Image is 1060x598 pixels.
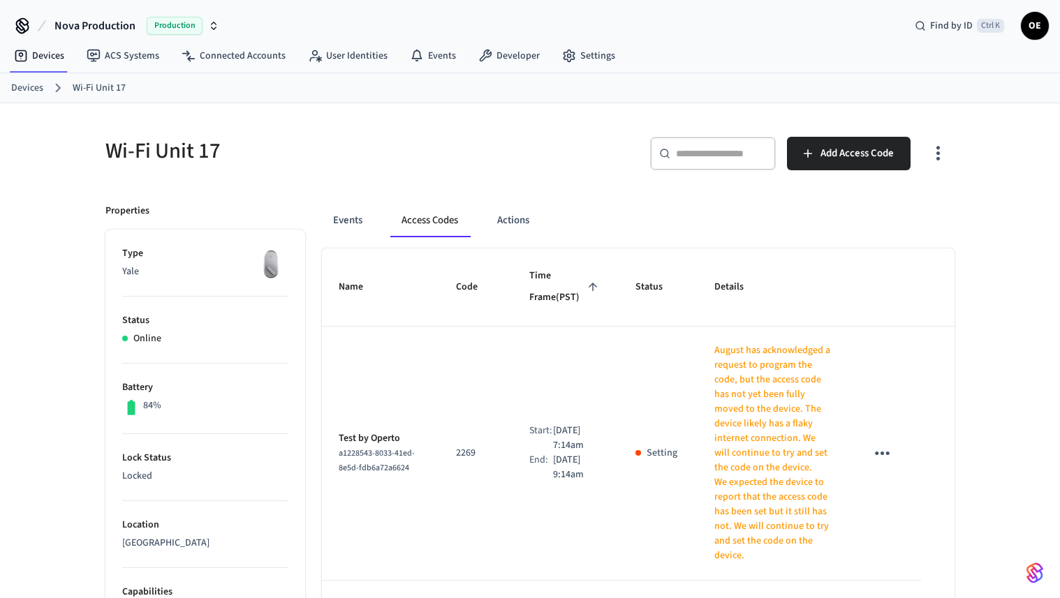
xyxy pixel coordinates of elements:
p: 2269 [456,446,496,461]
button: Add Access Code [787,137,911,170]
a: Devices [11,81,43,96]
p: Properties [105,204,149,218]
div: Start: [529,424,553,453]
h5: Wi-Fi Unit 17 [105,137,522,165]
span: Production [147,17,203,35]
button: OE [1021,12,1049,40]
p: 84% [143,398,161,413]
p: Battery [122,380,288,395]
span: Find by ID [930,19,973,33]
p: Locked [122,469,288,484]
span: Ctrl K [977,19,1004,33]
img: August Wifi Smart Lock 3rd Gen, Silver, Front [253,246,288,281]
span: a1228543-8033-41ed-8e5d-fdb6a72a6624 [339,447,415,474]
span: Name [339,276,381,298]
div: Find by IDCtrl K [904,13,1015,38]
a: Wi-Fi Unit 17 [73,81,126,96]
p: Yale [122,264,288,279]
p: August has acknowledged a request to program the code, but the access code has not yet been fully... [714,343,832,475]
a: Devices [3,43,75,68]
button: Events [322,204,374,237]
p: We expected the device to report that the access code has been set but it still has not. We will ... [714,475,832,563]
div: ant example [322,204,955,237]
span: OE [1022,13,1047,38]
p: Location [122,518,288,532]
p: Setting [647,446,677,461]
span: Details [714,276,762,298]
span: Add Access Code [820,144,894,163]
span: Time Frame(PST) [529,265,601,309]
p: [DATE] 7:14am [553,424,601,453]
p: Status [122,313,288,328]
a: User Identities [297,43,399,68]
button: Access Codes [390,204,469,237]
p: Test by Operto [339,431,422,446]
p: [GEOGRAPHIC_DATA] [122,536,288,551]
div: End: [529,453,553,482]
span: Status [635,276,681,298]
a: ACS Systems [75,43,170,68]
a: Developer [467,43,551,68]
span: Nova Production [54,17,135,34]
img: SeamLogoGradient.69752ec5.svg [1026,562,1043,584]
p: [DATE] 9:14am [553,453,601,482]
p: Type [122,246,288,261]
p: Online [133,331,161,346]
a: Connected Accounts [170,43,297,68]
p: Lock Status [122,451,288,465]
button: Actions [486,204,540,237]
a: Events [399,43,467,68]
a: Settings [551,43,626,68]
span: Code [456,276,496,298]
